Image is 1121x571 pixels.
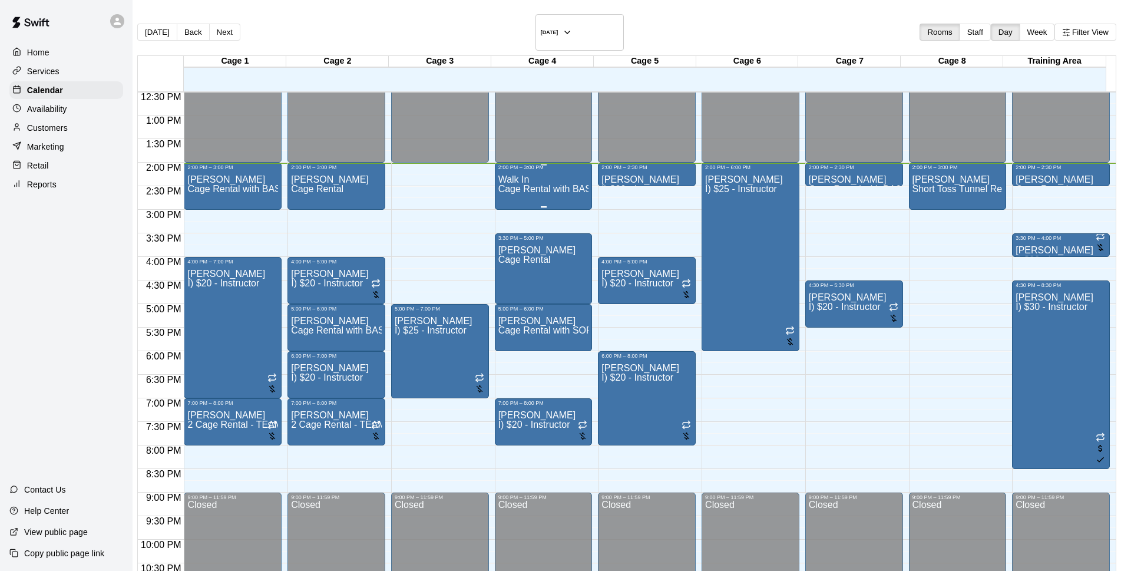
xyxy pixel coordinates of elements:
span: 8:30 PM [143,469,184,479]
button: [DATE] [137,24,177,41]
div: 9:00 PM – 11:59 PM [187,494,278,500]
button: Rooms [920,24,960,41]
div: 2:00 PM – 2:30 PM: Cage Rental [1012,163,1110,186]
svg: No customers have paid [1096,243,1105,252]
div: 2:00 PM – 6:00 PM [705,164,796,170]
a: Availability [9,100,123,118]
div: 9:00 PM – 11:59 PM [601,494,692,500]
span: Recurring event [682,280,691,290]
span: I) $20 - Instructor [601,184,673,194]
div: 7:00 PM – 8:00 PM [187,400,278,406]
p: View public page [24,526,88,538]
a: Calendar [9,81,123,99]
span: Cage Rental [1016,184,1068,194]
div: 2:00 PM – 2:30 PM [809,164,900,170]
svg: No customers have paid [475,384,484,394]
span: Cage Rental with BASEBALL Pitching Machine [809,184,1006,194]
div: Cage 5 [594,56,696,67]
div: 4:00 PM – 5:00 PM [601,259,692,265]
div: 2:00 PM – 3:00 PM [187,164,278,170]
button: Staff [960,24,991,41]
span: Cage Rental with BASEBALL Pitching Machine [498,184,695,194]
p: Services [27,65,59,77]
span: Cage Rental with BASEBALL Pitching Machine [291,325,488,335]
span: 1:30 PM [143,139,184,149]
svg: No customers have paid [371,290,381,299]
div: 5:00 PM – 6:00 PM [498,306,589,312]
span: 4:00 PM [143,257,184,267]
a: Services [9,62,123,80]
button: [DATE] [535,14,624,51]
div: 9:00 PM – 11:59 PM [1016,494,1106,500]
span: Recurring event [267,374,277,384]
span: I) $20 - Instructor [809,302,881,312]
span: Recurring event [682,421,691,431]
div: 6:00 PM – 7:00 PM: I) $20 - Instructor [287,351,385,398]
div: 3:30 PM – 4:00 PM [1016,235,1106,241]
div: 3:30 PM – 5:00 PM [498,235,589,241]
span: 2:30 PM [143,186,184,196]
span: Cage Rental [291,184,343,194]
button: Day [991,24,1020,41]
span: Cage Rental with BASEBALL Pitching Machine [187,184,384,194]
span: Recurring event [267,421,277,431]
span: 1:00 PM [143,115,184,126]
div: 7:00 PM – 8:00 PM [498,400,589,406]
div: 2:00 PM – 3:00 PM: Cage Rental with BASEBALL Pitching Machine [495,163,593,210]
div: Cage 2 [286,56,389,67]
div: 4:00 PM – 5:00 PM: I) $20 - Instructor [287,257,385,304]
div: 7:00 PM – 8:00 PM: 2 Cage Rental - TEAM [184,398,282,445]
svg: No customers have paid [371,431,381,441]
span: I) $30 - Instructor [1016,302,1087,312]
span: 10:00 PM [138,540,184,550]
svg: No customers have paid [889,313,898,323]
p: Reports [27,179,57,190]
span: I) $20 - Instructor [187,278,259,288]
span: I) $20 - Instructor [601,278,673,288]
span: 7:30 PM [143,422,184,432]
div: 2:00 PM – 3:00 PM [291,164,382,170]
span: 12:30 PM [138,92,184,102]
span: Cage Rental with SOFTBALL Pitching Machine [498,325,695,335]
div: 9:00 PM – 11:59 PM [912,494,1003,500]
div: Cage 8 [901,56,1003,67]
svg: No customers have paid [267,431,277,441]
div: 4:00 PM – 7:00 PM: I) $20 - Instructor [184,257,282,398]
p: Customers [27,122,68,134]
div: Cage 4 [491,56,594,67]
a: Home [9,44,123,61]
span: 9:30 PM [143,516,184,526]
span: Recurring event [785,327,795,337]
span: I) $25 - Instructor [395,325,467,335]
p: Calendar [27,84,63,96]
a: Customers [9,119,123,137]
div: Cage 3 [389,56,491,67]
div: 5:00 PM – 7:00 PM: I) $25 - Instructor [391,304,489,398]
span: I) $20 - Instructor [291,372,363,382]
span: Recurring event [371,280,381,290]
span: Recurring event [889,303,898,313]
p: Contact Us [24,484,66,496]
svg: No customers have paid [682,431,691,441]
div: 9:00 PM – 11:59 PM [498,494,589,500]
a: Retail [9,157,123,174]
span: 2 Cage Rental - TEAM [187,420,282,430]
p: Marketing [27,141,64,153]
div: 6:00 PM – 8:00 PM: I) $20 - Instructor [598,351,696,445]
span: Short Toss Tunnel Rental [912,184,1017,194]
div: 7:00 PM – 8:00 PM: I) $20 - Instructor [495,398,593,445]
span: 8:00 PM [143,445,184,456]
a: Reports [9,176,123,193]
span: I) $25 - Instructor [705,184,777,194]
div: 4:30 PM – 5:30 PM: I) $20 - Instructor [805,280,903,328]
span: 6:00 PM [143,351,184,361]
div: 6:00 PM – 7:00 PM [291,353,382,359]
div: 2:00 PM – 3:00 PM: Ariel Cendana [287,163,385,210]
svg: No customers have paid [267,384,277,394]
span: Cage Rental [498,255,551,265]
div: Cage 6 [696,56,799,67]
div: 4:00 PM – 7:00 PM [187,259,278,265]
